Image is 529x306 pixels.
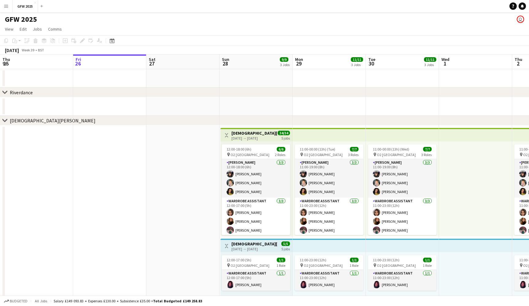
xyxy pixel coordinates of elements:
a: View [2,25,16,33]
span: 6/6 [277,147,285,151]
span: Sun [222,57,229,62]
span: 11:00-23:00 (12h) [373,258,400,262]
span: 11:00-00:00 (13h) (Wed) [373,147,409,151]
span: Thu [515,57,522,62]
app-card-role: Wardrobe Assistant1/111:00-23:00 (12h)[PERSON_NAME] [295,270,363,291]
span: O2 [GEOGRAPHIC_DATA] [231,263,269,268]
div: [DEMOGRAPHIC_DATA][PERSON_NAME] [10,118,96,124]
span: 26 [75,60,81,67]
span: 3 Roles [348,152,358,157]
span: 1/1 [277,258,285,262]
div: 5 jobs [281,135,290,140]
span: Sat [149,57,156,62]
span: 12:00-18:00 (6h) [227,147,251,151]
app-card-role: Wardrobe Assistant1/112:00-17:00 (5h)[PERSON_NAME] [222,270,290,291]
span: All jobs [34,299,48,303]
app-user-avatar: Mike Bolton [517,16,524,23]
span: 11/11 [424,57,436,62]
app-job-card: 12:00-17:00 (5h)1/1 O2 [GEOGRAPHIC_DATA]1 RoleWardrobe Assistant1/112:00-17:00 (5h)[PERSON_NAME] [222,255,290,291]
app-job-card: 11:00-00:00 (13h) (Tue)7/7 O2 [GEOGRAPHIC_DATA]3 Roles[PERSON_NAME]3/311:00-19:00 (8h)[PERSON_NAM... [295,144,363,235]
span: O2 [GEOGRAPHIC_DATA] [231,152,269,157]
span: O2 [GEOGRAPHIC_DATA] [377,263,416,268]
a: Edit [17,25,29,33]
span: 2 Roles [275,152,285,157]
span: 30 [367,60,375,67]
app-card-role: Wardrobe Assistant3/311:00-23:00 (12h)[PERSON_NAME][PERSON_NAME][PERSON_NAME] [368,198,437,236]
span: 1/1 [423,258,432,262]
div: Salary £149 093.83 + Expenses £130.00 + Subsistence £35.00 = [54,299,202,303]
span: 3 Roles [421,152,432,157]
div: [DATE] [5,47,19,53]
app-job-card: 11:00-23:00 (12h)1/1 O2 [GEOGRAPHIC_DATA]1 RoleWardrobe Assistant1/111:00-23:00 (12h)[PERSON_NAME] [295,255,363,291]
h3: [DEMOGRAPHIC_DATA][PERSON_NAME] O2 (Can do all dates) [231,130,277,136]
h1: GFW 2025 [5,15,37,24]
a: Jobs [30,25,44,33]
span: 12:00-17:00 (5h) [227,258,251,262]
app-job-card: 11:00-23:00 (12h)1/1 O2 [GEOGRAPHIC_DATA]1 RoleWardrobe Assistant1/111:00-23:00 (12h)[PERSON_NAME] [368,255,437,291]
span: 7/7 [423,147,432,151]
div: 3 Jobs [351,62,363,67]
span: Comms [48,26,62,32]
span: 11/11 [351,57,363,62]
span: O2 [GEOGRAPHIC_DATA] [304,152,343,157]
div: 5 jobs [281,246,290,251]
span: Jobs [33,26,42,32]
span: 1 [441,60,449,67]
div: 3 Jobs [280,62,290,67]
div: [DATE] → [DATE] [231,136,277,140]
span: Budgeted [10,299,28,303]
span: O2 [GEOGRAPHIC_DATA] [304,263,343,268]
span: Tue [368,57,375,62]
div: Riverdance [10,89,33,95]
span: Mon [295,57,303,62]
span: 1 Role [423,263,432,268]
span: Thu [2,57,10,62]
app-card-role: Wardrobe Assistant3/311:00-23:00 (12h)[PERSON_NAME][PERSON_NAME][PERSON_NAME] [295,198,363,236]
app-card-role: [PERSON_NAME]3/311:00-19:00 (8h)[PERSON_NAME][PERSON_NAME][PERSON_NAME] [368,159,437,198]
span: Edit [20,26,27,32]
span: Fri [76,57,81,62]
span: Week 39 [20,48,36,52]
span: 34/34 [278,131,290,135]
app-job-card: 11:00-00:00 (13h) (Wed)7/7 O2 [GEOGRAPHIC_DATA]3 Roles[PERSON_NAME]3/311:00-19:00 (8h)[PERSON_NAM... [368,144,437,235]
button: GFW 2025 [13,0,38,12]
span: Total Budgeted £149 258.83 [153,299,202,303]
app-card-role: [PERSON_NAME]3/311:00-19:00 (8h)[PERSON_NAME][PERSON_NAME][PERSON_NAME] [295,159,363,198]
span: 29 [294,60,303,67]
span: 1/1 [350,258,358,262]
app-card-role: Wardrobe Assistant1/111:00-23:00 (12h)[PERSON_NAME] [368,270,437,291]
a: Comms [46,25,64,33]
span: 27 [148,60,156,67]
span: 1 Role [276,263,285,268]
span: 28 [221,60,229,67]
span: 25 [2,60,10,67]
span: O2 [GEOGRAPHIC_DATA] [377,152,416,157]
span: 9/9 [280,57,288,62]
div: 3 Jobs [424,62,436,67]
span: 2 [514,60,522,67]
span: 1 Role [350,263,358,268]
span: 7/7 [350,147,358,151]
div: BST [38,48,44,52]
button: Budgeted [3,298,28,304]
span: 5/5 [281,241,290,246]
app-job-card: 12:00-18:00 (6h)6/6 O2 [GEOGRAPHIC_DATA]2 Roles[PERSON_NAME]3/312:00-18:00 (6h)[PERSON_NAME][PERS... [222,144,290,235]
div: [DATE] → [DATE] [231,247,277,251]
app-card-role: Wardrobe Assistant3/312:00-17:00 (5h)[PERSON_NAME][PERSON_NAME][PERSON_NAME] [222,198,290,236]
app-card-role: [PERSON_NAME]3/312:00-18:00 (6h)[PERSON_NAME][PERSON_NAME][PERSON_NAME] [222,159,290,198]
span: 11:00-00:00 (13h) (Tue) [300,147,335,151]
span: Wed [441,57,449,62]
h3: [DEMOGRAPHIC_DATA][PERSON_NAME] O2 (Late additional person) [231,241,277,247]
span: 11:00-23:00 (12h) [300,258,326,262]
span: View [5,26,13,32]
